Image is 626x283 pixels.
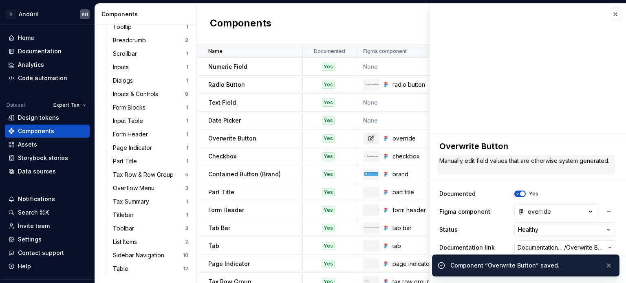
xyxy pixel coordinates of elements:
img: radio button [364,83,379,86]
div: 10 [183,252,188,259]
div: 1 [186,77,188,84]
div: part title [392,188,439,196]
div: Toolbar [113,224,137,233]
a: Assets [5,138,90,151]
img: override [366,134,376,143]
img: tab [364,241,379,250]
div: Table [113,265,132,273]
div: AH [82,11,88,18]
a: Table12 [110,262,192,275]
div: Tax Row & Row Group [113,171,177,179]
a: List Items2 [110,235,192,248]
div: 12 [183,265,188,272]
a: Sidebar Navigation10 [110,249,192,262]
textarea: Manually edit field values that are otherwise system generated. [438,155,615,175]
div: 3 [185,185,188,191]
div: Part Title [113,157,140,165]
div: tab bar [392,224,439,232]
span: Expert Tax [53,102,79,108]
div: Yes [322,206,335,214]
button: Help [5,260,90,273]
div: 3 [185,225,188,232]
a: Tax Row & Row Group5 [110,168,192,181]
div: Help [18,262,31,270]
button: CAndúrilAH [2,5,93,23]
div: Home [18,34,34,42]
div: C [6,9,15,19]
div: Settings [18,235,42,244]
div: Yes [322,116,335,125]
div: Yes [322,224,335,232]
label: Yes [529,191,538,197]
div: List Items [113,238,140,246]
a: Form Header1 [110,128,192,141]
div: Form Blocks [113,103,149,112]
div: 1 [186,212,188,218]
div: override [392,134,439,143]
p: Contained Button (Brand) [208,170,281,178]
p: Numeric Field [208,63,247,71]
a: Dialogs1 [110,74,192,87]
p: Tab [208,242,219,250]
td: None [358,112,445,129]
div: Tax Summary [113,197,152,206]
div: Scrollbar [113,50,140,58]
p: Text Field [208,99,236,107]
span: Documentation Root / [518,244,564,252]
div: Component “Overwrite Button” saved. [450,261,599,270]
div: Tooltip [113,23,135,31]
div: override [518,208,551,216]
div: Yes [322,81,335,89]
td: None [358,94,445,112]
a: Invite team [5,219,90,233]
div: 1 [186,64,188,70]
div: Design tokens [18,114,59,122]
td: None [358,58,445,76]
p: Part Title [208,188,234,196]
div: 2 [185,239,188,245]
div: 1 [186,118,188,124]
div: Inputs & Controls [113,90,161,98]
label: Documented [439,190,476,198]
div: 1 [186,131,188,138]
img: brand [364,172,379,176]
div: checkbox [392,152,439,160]
div: Components [18,127,54,135]
textarea: Overwrite Button [438,139,615,154]
div: 1 [186,104,188,111]
div: Breadcrumb [113,36,149,44]
span: Overwrite Button [566,244,603,252]
a: Design tokens [5,111,90,124]
div: 9 [185,91,188,97]
p: Date Picker [208,116,241,125]
img: checkbox [364,155,379,158]
div: Yes [322,134,335,143]
div: Titlebar [113,211,137,219]
p: Figma component [363,48,407,55]
p: Radio Button [208,81,245,89]
a: Input Table1 [110,114,192,127]
div: 1 [186,158,188,165]
div: Analytics [18,61,44,69]
a: Toolbar3 [110,222,192,235]
button: Documentation Root//Overwrite Button [514,240,616,255]
div: Yes [322,99,335,107]
button: Expert Tax [50,99,90,111]
label: Figma component [439,208,490,216]
h2: Components [210,17,271,31]
a: Titlebar1 [110,208,192,222]
div: Documentation [18,47,62,55]
a: Documentation [5,45,90,58]
a: Inputs1 [110,61,192,74]
label: Documentation link [439,244,495,252]
div: Data sources [18,167,56,176]
a: Overflow Menu3 [110,182,192,195]
div: 2 [185,37,188,44]
div: Yes [322,63,335,71]
div: 1 [186,145,188,151]
p: Documented [314,48,345,55]
a: Components [5,125,90,138]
